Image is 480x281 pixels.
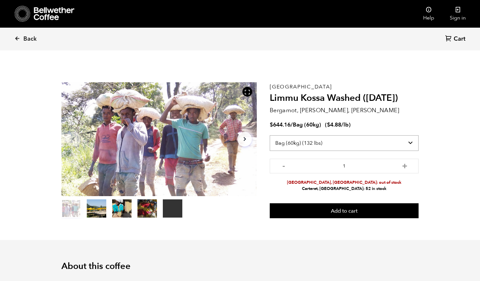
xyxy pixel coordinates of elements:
[293,121,321,128] span: Bag (60kg)
[163,199,182,218] video: Your browser does not support the video tag.
[270,203,419,218] button: Add to cart
[23,35,37,43] span: Back
[401,162,409,168] button: +
[270,186,419,192] li: Carteret, [GEOGRAPHIC_DATA]: 52 in stock
[270,106,419,115] p: Bergamot, [PERSON_NAME], [PERSON_NAME]
[454,35,465,43] span: Cart
[325,121,351,128] span: ( )
[341,121,349,128] span: /lb
[279,162,288,168] button: -
[61,261,419,272] h2: About this coffee
[270,180,419,186] li: [GEOGRAPHIC_DATA], [GEOGRAPHIC_DATA]: out of stock
[327,121,330,128] span: $
[327,121,341,128] bdi: 4.88
[445,35,467,44] a: Cart
[270,121,291,128] bdi: 644.16
[270,93,419,104] h2: Limmu Kossa Washed ([DATE])
[291,121,293,128] span: /
[270,121,273,128] span: $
